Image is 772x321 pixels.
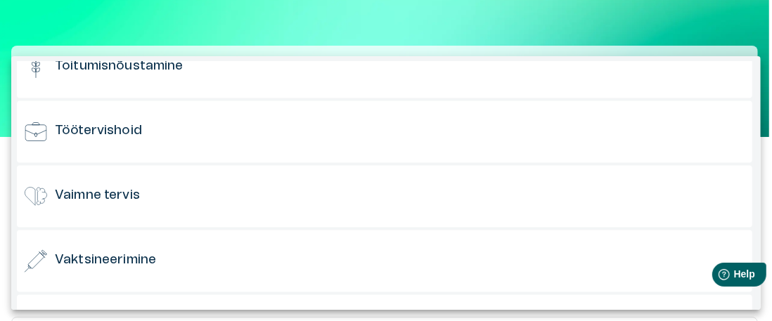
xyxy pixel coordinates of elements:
h6: Vaimne tervis [55,187,140,204]
h6: Töötervishoid [55,122,142,140]
iframe: Help widget launcher [662,257,772,296]
h6: Vaktsineerimine [55,251,156,269]
h6: Toitumisnõustamine [55,58,184,75]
